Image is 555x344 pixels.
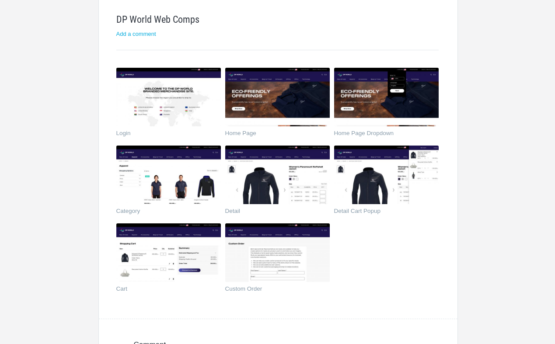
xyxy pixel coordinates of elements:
a: Detail Cart Popup [334,208,428,217]
h1: DP World Web Comps [116,15,439,24]
img: bdainc186_eewg67_thumb.jpg [334,146,439,204]
a: Custom Order [225,286,319,295]
img: bdainc186_rft2ea_thumb.jpg [116,146,221,204]
img: bdainc186_gqrcys_thumb.jpg [225,146,330,204]
img: bdainc186_7fs0zf_thumb.jpg [116,223,221,282]
a: Category [116,208,210,217]
img: bdainc186_klz9ht_thumb.jpg [334,68,439,126]
a: Login [116,130,210,139]
img: bdainc186_ngcsu1_thumb.jpg [116,68,221,126]
img: bdainc186_yt95xd_thumb.jpg [225,223,330,282]
a: Detail [225,208,319,217]
a: Home Page Dropdown [334,130,428,139]
a: Add a comment [116,31,156,37]
img: bdainc186_527g7y_thumb.jpg [225,68,330,126]
a: Home Page [225,130,319,139]
a: Cart [116,286,210,295]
